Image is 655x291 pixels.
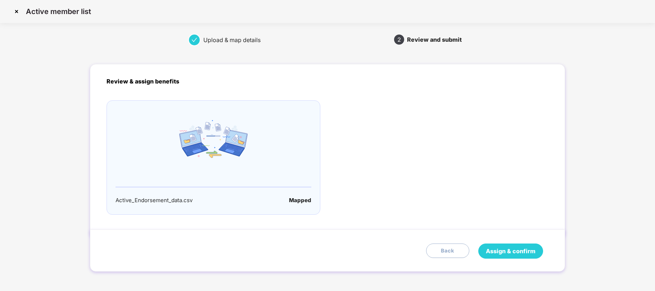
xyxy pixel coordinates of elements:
[407,34,462,45] div: Review and submit
[486,247,536,256] span: Assign & confirm
[116,196,193,205] div: Active_Endorsement_data.csv
[26,7,91,16] p: Active member list
[203,34,266,46] div: Upload & map details
[426,244,469,258] button: Back
[179,120,248,158] img: email_icon
[441,247,455,255] span: Back
[11,6,22,17] img: svg+xml;base64,PHN2ZyBpZD0iQ3Jvc3MtMzJ4MzIiIHhtbG5zPSJodHRwOi8vd3d3LnczLm9yZy8yMDAwL3N2ZyIgd2lkdG...
[191,37,197,43] span: check
[107,77,548,86] p: Review & assign benefits
[289,196,311,205] div: Mapped
[478,244,543,259] button: Assign & confirm
[397,37,401,42] span: 2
